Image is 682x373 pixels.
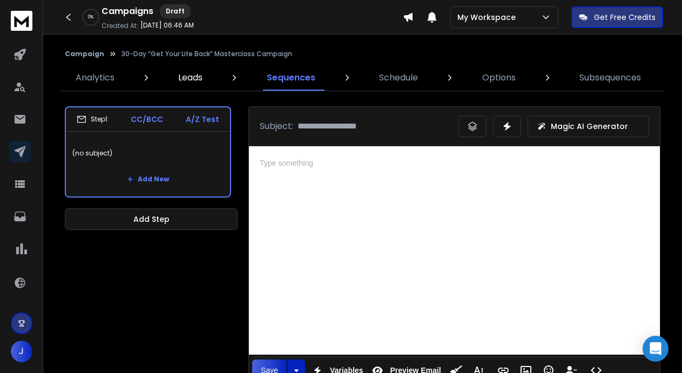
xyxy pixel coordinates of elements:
[65,208,238,230] button: Add Step
[72,138,224,168] p: (no subject)
[643,336,669,362] div: Open Intercom Messenger
[172,65,209,91] a: Leads
[11,11,32,31] img: logo
[579,71,641,84] p: Subsequences
[186,114,219,125] p: A/Z Test
[476,65,522,91] a: Options
[573,65,647,91] a: Subsequences
[118,168,178,190] button: Add New
[528,116,649,137] button: Magic AI Generator
[260,65,322,91] a: Sequences
[260,120,293,133] p: Subject:
[571,6,663,28] button: Get Free Credits
[267,71,315,84] p: Sequences
[121,50,292,58] p: 30-Day “Get Your Life Back” Masterclass Campaign
[379,71,418,84] p: Schedule
[77,114,107,124] div: Step 1
[160,4,191,18] div: Draft
[76,71,114,84] p: Analytics
[69,65,121,91] a: Analytics
[594,12,656,23] p: Get Free Credits
[11,341,32,362] button: J
[65,106,231,198] li: Step1CC/BCCA/Z Test(no subject)Add New
[131,114,163,125] p: CC/BCC
[102,22,138,30] p: Created At:
[551,121,628,132] p: Magic AI Generator
[140,21,194,30] p: [DATE] 06:46 AM
[102,5,153,18] h1: Campaigns
[373,65,424,91] a: Schedule
[178,71,202,84] p: Leads
[482,71,516,84] p: Options
[88,14,93,21] p: 0 %
[457,12,520,23] p: My Workspace
[65,50,104,58] button: Campaign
